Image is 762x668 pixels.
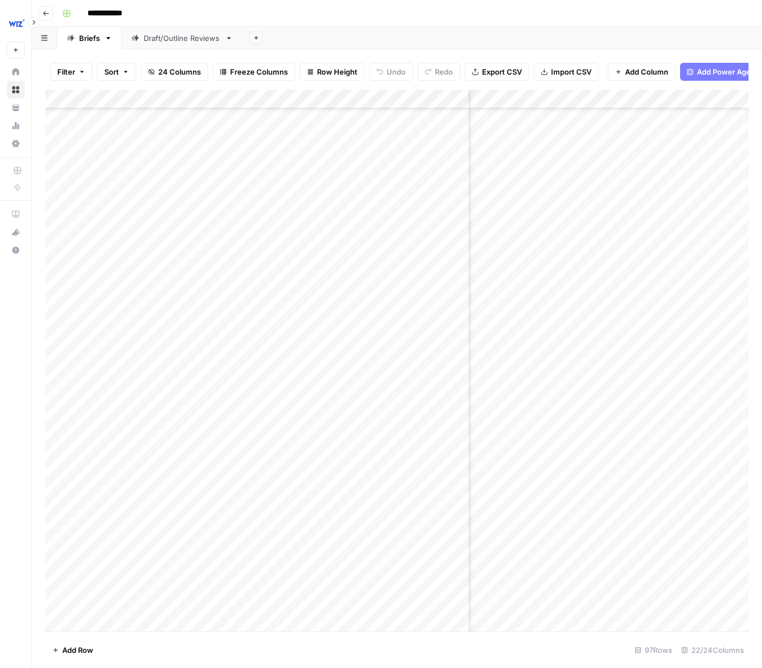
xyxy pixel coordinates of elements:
button: Help + Support [7,241,25,259]
a: Draft/Outline Reviews [122,27,242,49]
button: Import CSV [534,63,599,81]
span: Filter [57,66,75,77]
div: Draft/Outline Reviews [144,33,221,44]
button: Redo [417,63,460,81]
button: Workspace: Wiz [7,9,25,37]
span: Freeze Columns [230,66,288,77]
span: Redo [435,66,453,77]
a: Settings [7,135,25,153]
button: Undo [369,63,413,81]
span: Sort [104,66,119,77]
button: Sort [97,63,136,81]
a: Usage [7,117,25,135]
a: Home [7,63,25,81]
a: Your Data [7,99,25,117]
div: 97 Rows [630,641,677,659]
button: 24 Columns [141,63,208,81]
a: Browse [7,81,25,99]
span: Add Power Agent [697,66,758,77]
div: 22/24 Columns [677,641,749,659]
a: Briefs [57,27,122,49]
button: Row Height [300,63,365,81]
div: Briefs [79,33,100,44]
div: What's new? [7,224,24,241]
span: Import CSV [551,66,591,77]
a: AirOps Academy [7,205,25,223]
button: Export CSV [465,63,529,81]
span: Export CSV [482,66,522,77]
span: Row Height [317,66,357,77]
span: Undo [387,66,406,77]
button: Freeze Columns [213,63,295,81]
img: Wiz Logo [7,13,27,33]
span: Add Row [62,644,93,656]
button: What's new? [7,223,25,241]
button: Filter [50,63,93,81]
span: Add Column [625,66,668,77]
span: 24 Columns [158,66,201,77]
button: Add Row [45,641,100,659]
button: Add Column [608,63,676,81]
